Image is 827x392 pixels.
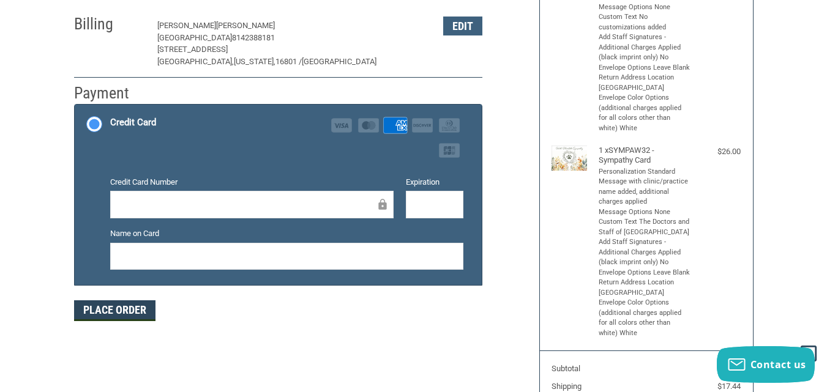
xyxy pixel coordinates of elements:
[232,33,275,42] span: 8142388181
[406,176,464,188] label: Expiration
[110,227,463,240] label: Name on Card
[216,21,275,30] span: [PERSON_NAME]
[599,63,690,73] li: Envelope Options Leave Blank
[157,57,234,66] span: [GEOGRAPHIC_DATA],
[599,12,690,32] li: Custom Text No customizations added
[599,73,690,93] li: Return Address Location [GEOGRAPHIC_DATA]
[599,278,690,298] li: Return Address Location [GEOGRAPHIC_DATA]
[717,382,741,391] span: $17.44
[74,83,146,103] h2: Payment
[302,57,376,66] span: [GEOGRAPHIC_DATA]
[552,364,580,373] span: Subtotal
[234,57,275,66] span: [US_STATE],
[275,57,302,66] span: 16801 /
[74,300,155,321] button: Place Order
[694,146,741,158] div: $26.00
[157,45,228,54] span: [STREET_ADDRESS]
[157,33,232,42] span: [GEOGRAPHIC_DATA]
[599,2,690,13] li: Message Options None
[110,176,394,188] label: Credit Card Number
[599,146,690,166] h4: 1 x SYMPAW32 - Sympathy Card
[443,17,482,35] button: Edit
[599,237,690,268] li: Add Staff Signatures - Additional Charges Applied (black imprint only) No
[599,298,690,338] li: Envelope Color Options (additional charges applied for all colors other than white) White
[599,32,690,63] li: Add Staff Signatures - Additional Charges Applied (black imprint only) No
[599,217,690,237] li: Custom Text The Doctors and Staff of [GEOGRAPHIC_DATA]
[110,113,156,133] div: Credit Card
[717,346,815,383] button: Contact us
[599,268,690,278] li: Envelope Options Leave Blank
[599,167,690,207] li: Personalization Standard Message with clinic/practice name added, additional charges applied
[74,14,146,34] h2: Billing
[157,21,216,30] span: [PERSON_NAME]
[750,358,806,371] span: Contact us
[599,93,690,133] li: Envelope Color Options (additional charges applied for all colors other than white) White
[552,382,582,391] span: Shipping
[599,207,690,218] li: Message Options None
